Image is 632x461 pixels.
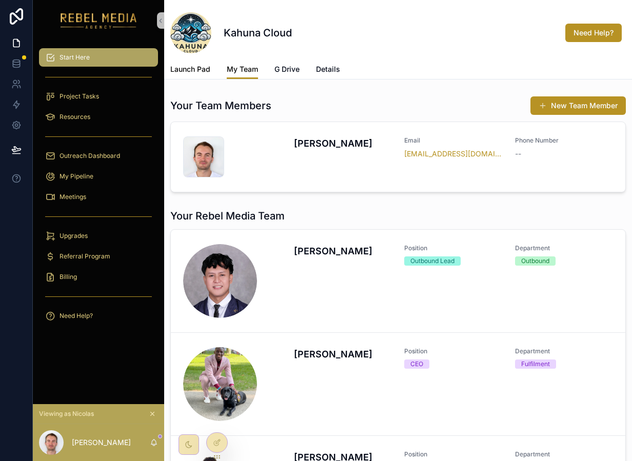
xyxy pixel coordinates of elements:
span: Meetings [60,193,86,201]
h1: Your Team Members [170,98,271,113]
h1: Your Rebel Media Team [170,209,285,223]
span: Viewing as Nicolas [39,410,94,418]
a: Start Here [39,48,158,67]
div: Fulfilment [521,359,550,369]
a: [EMAIL_ADDRESS][DOMAIN_NAME] [404,149,503,159]
span: Department [515,450,614,458]
span: Launch Pad [170,64,210,74]
button: New Team Member [530,96,626,115]
span: Billing [60,273,77,281]
span: Position [404,450,503,458]
a: Outreach Dashboard [39,147,158,165]
span: Need Help? [60,312,93,320]
span: Referral Program [60,252,110,260]
div: CEO [410,359,423,369]
span: Resources [60,113,90,121]
a: Resources [39,108,158,126]
a: My Team [227,60,258,79]
div: scrollable content [33,41,164,338]
a: Referral Program [39,247,158,266]
span: My Team [227,64,258,74]
span: Details [316,64,340,74]
a: Billing [39,268,158,286]
span: Department [515,244,614,252]
a: Meetings [39,188,158,206]
a: [PERSON_NAME]Email[EMAIL_ADDRESS][DOMAIN_NAME]Phone Number-- [171,122,625,192]
h4: [PERSON_NAME] [294,136,392,150]
button: Need Help? [565,24,622,42]
span: G Drive [274,64,300,74]
img: App logo [61,12,137,29]
span: Phone Number [515,136,614,145]
a: G Drive [274,60,300,81]
h1: Kahuna Cloud [224,26,292,40]
div: Outbound Lead [410,256,455,266]
span: Department [515,347,614,355]
a: Launch Pad [170,60,210,81]
h4: [PERSON_NAME] [294,347,392,361]
span: Need Help? [574,28,614,38]
span: Start Here [60,53,90,62]
p: [PERSON_NAME] [72,437,131,448]
a: Need Help? [39,307,158,325]
span: Upgrades [60,232,88,240]
span: Outreach Dashboard [60,152,120,160]
span: My Pipeline [60,172,93,181]
a: My Pipeline [39,167,158,186]
span: Position [404,347,503,355]
span: Project Tasks [60,92,99,101]
span: -- [515,149,521,159]
span: Email [404,136,503,145]
div: Outbound [521,256,549,266]
h4: [PERSON_NAME] [294,244,392,258]
a: Upgrades [39,227,158,245]
span: Position [404,244,503,252]
a: Details [316,60,340,81]
a: Project Tasks [39,87,158,106]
